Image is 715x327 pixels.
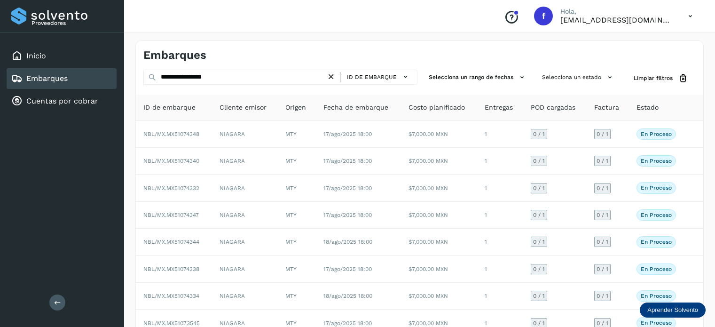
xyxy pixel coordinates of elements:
[143,320,200,327] span: NBL/MX.MX51073545
[597,131,608,137] span: 0 / 1
[560,8,673,16] p: Hola,
[533,239,545,245] span: 0 / 1
[212,283,278,310] td: NIAGARA
[401,229,477,255] td: $7,000.00 MXN
[597,320,608,326] span: 0 / 1
[647,306,698,314] p: Aprender Solvento
[597,239,608,245] span: 0 / 1
[323,185,372,191] span: 17/ago/2025 18:00
[143,131,199,137] span: NBL/MX.MX51074348
[212,148,278,175] td: NIAGARA
[597,185,608,191] span: 0 / 1
[26,51,46,60] a: Inicio
[533,212,545,218] span: 0 / 1
[560,16,673,24] p: facturacion@wht-transport.com
[220,103,267,112] span: Cliente emisor
[538,70,619,85] button: Selecciona un estado
[344,70,413,84] button: ID de embarque
[533,266,545,272] span: 0 / 1
[477,202,523,229] td: 1
[597,158,608,164] span: 0 / 1
[636,103,659,112] span: Estado
[212,256,278,283] td: NIAGARA
[143,239,199,245] span: NBL/MX.MX51074344
[477,121,523,148] td: 1
[278,175,316,201] td: MTY
[401,256,477,283] td: $7,000.00 MXN
[641,293,672,299] p: En proceso
[7,46,117,66] div: Inicio
[278,202,316,229] td: MTY
[143,266,199,272] span: NBL/MX.MX51074338
[597,293,608,299] span: 0 / 1
[626,70,696,87] button: Limpiar filtros
[7,68,117,89] div: Embarques
[212,121,278,148] td: NIAGARA
[278,283,316,310] td: MTY
[26,74,68,83] a: Embarques
[143,48,206,62] h4: Embarques
[533,185,545,191] span: 0 / 1
[401,202,477,229] td: $7,000.00 MXN
[7,91,117,112] div: Cuentas por cobrar
[401,283,477,310] td: $7,000.00 MXN
[533,131,545,137] span: 0 / 1
[477,175,523,201] td: 1
[477,283,523,310] td: 1
[323,212,372,218] span: 17/ago/2025 18:00
[641,131,672,137] p: En proceso
[31,20,113,26] p: Proveedores
[485,103,513,112] span: Entregas
[323,293,372,299] span: 18/ago/2025 18:00
[409,103,465,112] span: Costo planificado
[278,229,316,255] td: MTY
[641,266,672,272] p: En proceso
[347,73,397,81] span: ID de embarque
[323,103,388,112] span: Fecha de embarque
[477,229,523,255] td: 1
[323,239,372,245] span: 18/ago/2025 18:00
[634,74,673,82] span: Limpiar filtros
[401,175,477,201] td: $7,000.00 MXN
[533,158,545,164] span: 0 / 1
[323,320,372,327] span: 17/ago/2025 18:00
[401,148,477,175] td: $7,000.00 MXN
[212,202,278,229] td: NIAGARA
[533,293,545,299] span: 0 / 1
[323,131,372,137] span: 17/ago/2025 18:00
[425,70,531,85] button: Selecciona un rango de fechas
[143,212,199,218] span: NBL/MX.MX51074347
[641,239,672,245] p: En proceso
[401,121,477,148] td: $7,000.00 MXN
[597,212,608,218] span: 0 / 1
[26,96,98,105] a: Cuentas por cobrar
[278,148,316,175] td: MTY
[212,175,278,201] td: NIAGARA
[597,266,608,272] span: 0 / 1
[533,320,545,326] span: 0 / 1
[641,158,672,164] p: En proceso
[477,256,523,283] td: 1
[278,256,316,283] td: MTY
[323,266,372,272] span: 17/ago/2025 18:00
[640,303,706,318] div: Aprender Solvento
[143,185,199,191] span: NBL/MX.MX51074332
[278,121,316,148] td: MTY
[594,103,619,112] span: Factura
[641,184,672,191] p: En proceso
[641,212,672,218] p: En proceso
[531,103,575,112] span: POD cargadas
[143,293,199,299] span: NBL/MX.MX51074334
[143,158,199,164] span: NBL/MX.MX51074340
[143,103,196,112] span: ID de embarque
[212,229,278,255] td: NIAGARA
[641,319,672,326] p: En proceso
[477,148,523,175] td: 1
[323,158,372,164] span: 17/ago/2025 18:00
[285,103,306,112] span: Origen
